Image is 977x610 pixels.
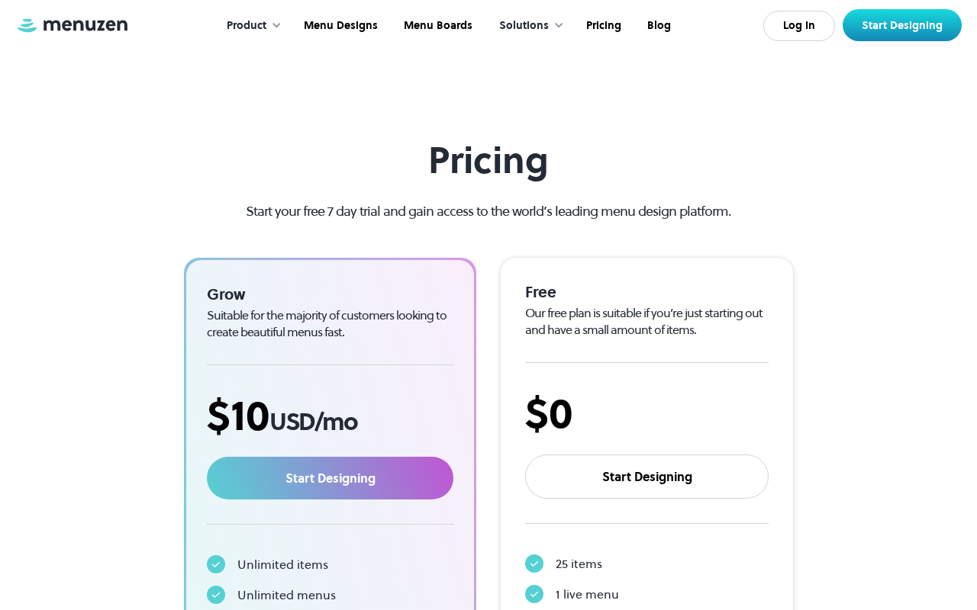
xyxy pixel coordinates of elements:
[556,585,619,603] div: 1 live menu
[525,387,769,438] div: $0
[525,454,769,499] a: Start Designing
[289,2,389,50] a: Menu Designs
[314,405,357,438] span: /mo
[207,457,453,499] a: Start Designing
[269,405,314,438] span: USD
[237,555,328,573] div: Unlimited items
[227,18,266,34] div: Product
[207,284,453,304] div: Grow
[633,2,682,50] a: Blog
[207,390,453,441] div: $10
[843,9,962,41] a: Start Designing
[484,2,572,50] div: Solutions
[556,554,602,573] div: 25 items
[499,18,549,34] div: Solutions
[219,201,759,221] p: Start your free 7 day trial and gain access to the world’s leading menu design platform.
[219,139,759,182] h1: Pricing
[572,2,633,50] a: Pricing
[763,11,835,41] a: Log In
[211,2,289,50] div: Product
[525,282,769,302] div: Free
[525,305,769,338] div: Our free plan is suitable if you’re just starting out and have a small amount of items.
[389,2,484,50] a: Menu Boards
[237,586,336,604] div: Unlimited menus
[207,307,453,340] div: Suitable for the majority of customers looking to create beautiful menus fast.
